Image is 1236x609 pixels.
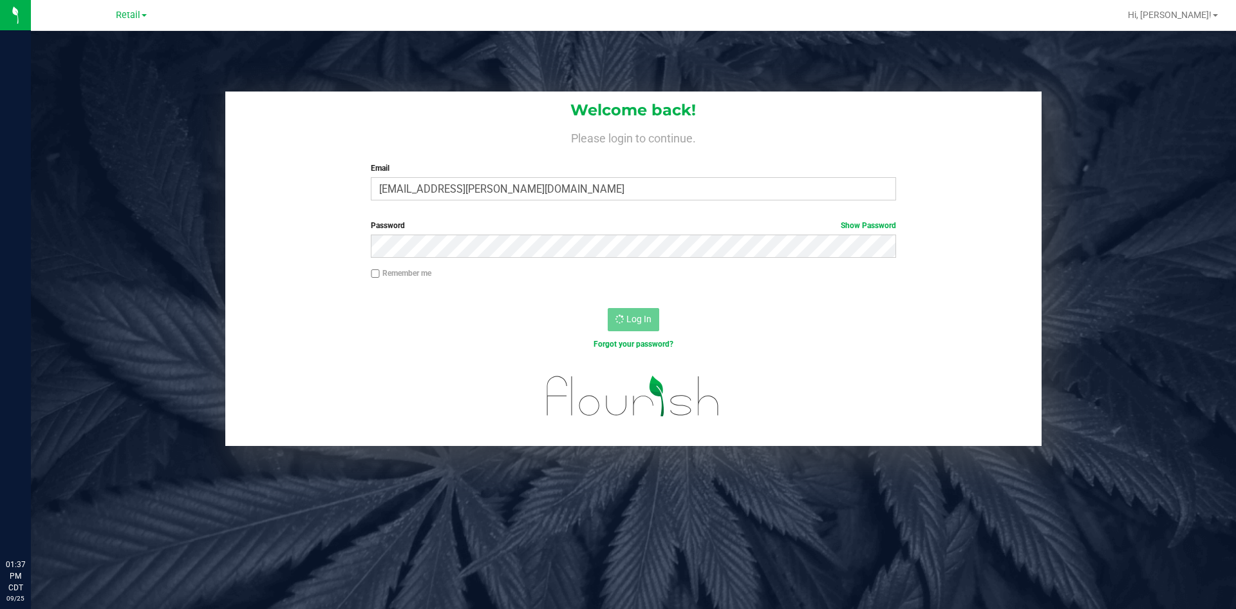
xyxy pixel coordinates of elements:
h1: Welcome back! [225,102,1042,119]
a: Forgot your password? [594,340,673,349]
span: Retail [116,10,140,21]
p: 09/25 [6,594,25,603]
label: Email [371,162,895,174]
a: Show Password [841,221,896,230]
button: Log In [608,308,659,331]
h4: Please login to continue. [225,129,1042,144]
span: Log In [626,314,651,324]
label: Remember me [371,267,431,279]
p: 01:37 PM CDT [6,559,25,594]
input: Remember me [371,269,380,278]
span: Password [371,221,405,230]
img: flourish_logo.svg [531,363,735,429]
span: Hi, [PERSON_NAME]! [1128,10,1212,20]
